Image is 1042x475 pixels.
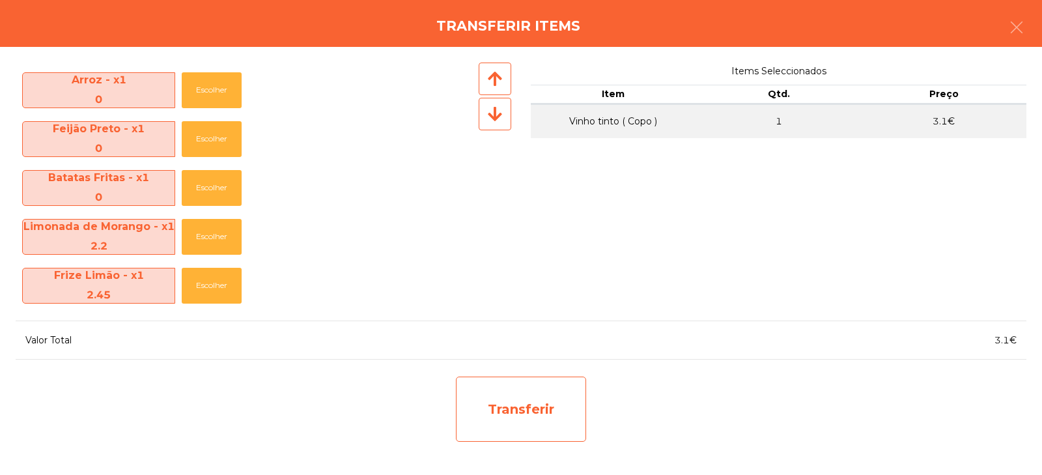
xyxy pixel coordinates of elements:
[25,334,72,346] span: Valor Total
[23,70,175,110] span: Arroz - x1
[531,104,696,138] td: Vinho tinto ( Copo )
[861,85,1026,104] th: Preço
[23,119,175,159] span: Feijão Preto - x1
[23,188,175,207] div: 0
[456,377,586,442] div: Transferir
[23,237,175,256] div: 2.2
[436,16,580,36] h4: Transferir items
[23,266,175,306] span: Frize Limão - x1
[182,219,242,255] button: Escolher
[531,85,696,104] th: Item
[23,139,175,158] div: 0
[182,170,242,206] button: Escolher
[861,104,1026,138] td: 3.1€
[531,63,1026,80] span: Items Seleccionados
[994,334,1017,346] span: 3.1€
[23,217,175,257] span: Limonada de Morango - x1
[23,168,175,208] span: Batatas Fritas - x1
[23,285,175,305] div: 2.45
[182,268,242,304] button: Escolher
[182,121,242,157] button: Escolher
[23,90,175,109] div: 0
[696,85,862,104] th: Qtd.
[182,72,242,108] button: Escolher
[696,104,862,138] td: 1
